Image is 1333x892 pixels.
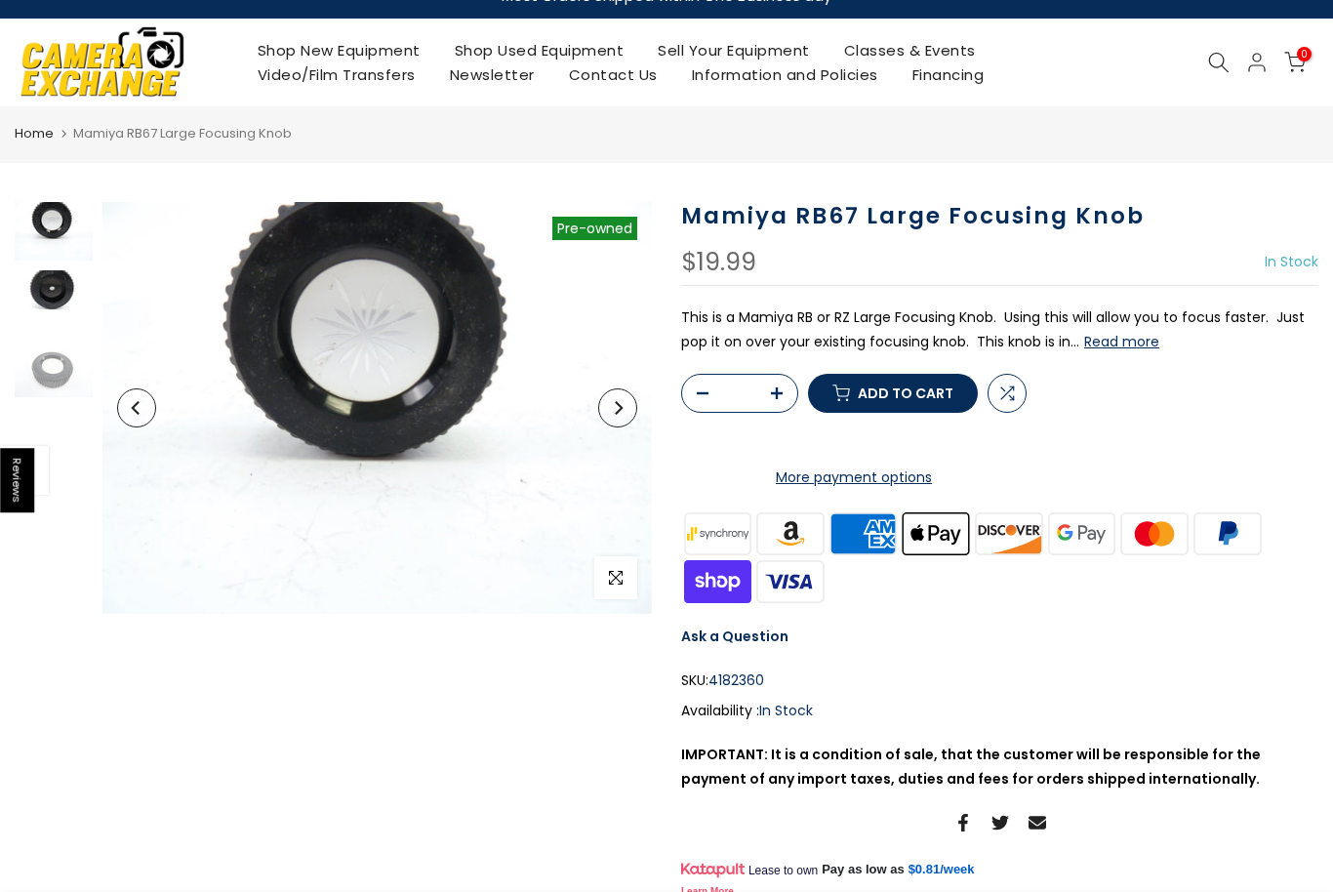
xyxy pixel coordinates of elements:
[681,202,1318,230] h1: Mamiya RB67 Large Focusing Knob
[759,701,813,720] span: In Stock
[973,509,1046,557] img: discover
[900,509,973,557] img: apple pay
[895,62,1001,87] a: Financing
[681,305,1318,354] p: This is a Mamiya RB or RZ Large Focusing Knob. Using this will allow you to focus faster. Just po...
[1284,52,1306,73] a: 0
[708,669,764,693] span: 4182360
[681,627,788,646] a: Ask a Question
[954,811,972,834] a: Share on Facebook
[1029,811,1046,834] a: Share on Email
[754,557,828,605] img: visa
[822,861,905,878] span: Pay as low as
[827,509,900,557] img: american express
[641,38,828,62] a: Sell Your Equipment
[808,374,978,413] button: Add to cart
[240,62,432,87] a: Video/Film Transfers
[681,250,756,275] div: $19.99
[15,202,93,261] img: Mamiya RB67 Large Focusing Knob Medium Format Equipment - Medium Format Accessories Mamiya 4182360
[551,62,674,87] a: Contact Us
[15,124,54,143] a: Home
[1045,509,1118,557] img: google pay
[681,745,1261,789] strong: IMPORTANT: It is a condition of sale, that the customer will be responsible for the payment of an...
[754,509,828,557] img: amazon payments
[674,62,895,87] a: Information and Policies
[598,388,637,427] button: Next
[1118,509,1192,557] img: master
[432,62,551,87] a: Newsletter
[991,811,1009,834] a: Share on Twitter
[1192,509,1265,557] img: paypal
[681,466,1027,490] a: More payment options
[681,669,1318,693] div: SKU:
[748,863,818,878] span: Lease to own
[437,38,641,62] a: Shop Used Equipment
[1265,252,1318,271] span: In Stock
[827,38,992,62] a: Classes & Events
[858,386,953,400] span: Add to cart
[102,202,652,614] img: Mamiya RB67 Large Focusing Knob Medium Format Equipment - Medium Format Accessories Mamiya 4182360
[909,861,975,878] a: $0.81/week
[681,699,1318,723] div: Availability :
[73,124,292,142] span: Mamiya RB67 Large Focusing Knob
[1084,333,1159,350] button: Read more
[117,388,156,427] button: Previous
[15,339,93,397] img: Mamiya RB67 Large Focusing Knob Medium Format Equipment - Medium Format Accessories Mamiya 4182360
[681,557,754,605] img: shopify pay
[240,38,437,62] a: Shop New Equipment
[681,509,754,557] img: synchrony
[1297,47,1312,61] span: 0
[15,270,93,329] img: Mamiya RB67 Large Focusing Knob Medium Format Equipment - Medium Format Accessories Mamiya 4182360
